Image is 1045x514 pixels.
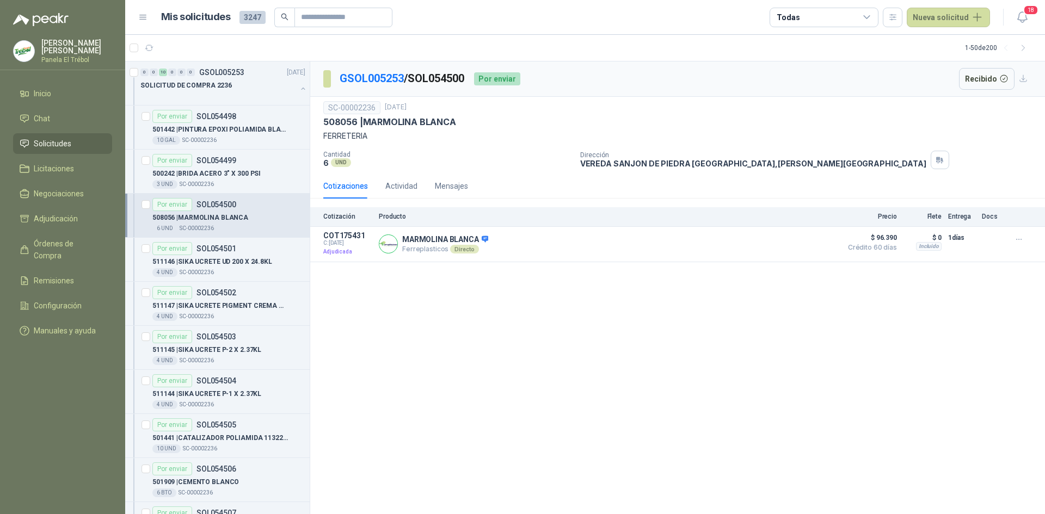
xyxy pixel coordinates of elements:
[323,116,456,128] p: 508056 | MARMOLINA BLANCA
[402,245,488,253] p: Ferreplasticos
[13,158,112,179] a: Licitaciones
[340,72,404,85] a: GSOL005253
[323,151,571,158] p: Cantidad
[13,13,69,26] img: Logo peakr
[125,150,310,194] a: Por enviarSOL054499500242 |BRIDA ACERO 3" X 300 PSI3 UNDSC-00002236
[340,70,465,87] p: / SOL054500
[125,458,310,502] a: Por enviarSOL054506501909 |CEMENTO BLANCO6 BTOSC-00002236
[125,238,310,282] a: Por enviarSOL054501511146 |SIKA UCRETE UD 200 X 24.8KL4 UNDSC-00002236
[41,39,112,54] p: [PERSON_NAME] [PERSON_NAME]
[179,488,213,497] p: SC-00002236
[435,180,468,192] div: Mensajes
[379,235,397,253] img: Company Logo
[152,154,192,167] div: Por enviar
[34,300,82,312] span: Configuración
[13,208,112,229] a: Adjudicación
[385,180,417,192] div: Actividad
[379,213,836,220] p: Producto
[152,389,261,399] p: 511144 | SIKA UCRETE P-1 X 2.37KL
[196,377,236,385] p: SOL054504
[125,106,310,150] a: Por enviarSOL054498501442 |PINTURA EPOXI POLIAMIDA BLANCA 1/110 GALSC-00002236
[152,345,261,355] p: 511145 | SIKA UCRETE P-2 X 2.37KL
[14,41,34,61] img: Company Logo
[196,465,236,473] p: SOL054506
[474,72,520,85] div: Por enviar
[180,180,214,189] p: SC-00002236
[959,68,1015,90] button: Recibido
[13,183,112,204] a: Negociaciones
[385,102,407,113] p: [DATE]
[13,108,112,129] a: Chat
[152,462,192,475] div: Por enviar
[323,240,372,246] span: C: [DATE]
[152,136,180,145] div: 10 GAL
[152,125,288,135] p: 501442 | PINTURA EPOXI POLIAMIDA BLANCA 1/1
[152,180,177,189] div: 3 UND
[196,421,236,429] p: SOL054505
[161,9,231,25] h1: Mis solicitudes
[13,83,112,104] a: Inicio
[916,242,942,251] div: Incluido
[140,80,232,91] p: SOLICITUD DE COMPRA 2236
[152,224,177,233] div: 6 UND
[34,213,78,225] span: Adjudicación
[323,180,368,192] div: Cotizaciones
[196,333,236,340] p: SOL054503
[323,213,372,220] p: Cotización
[152,444,181,453] div: 10 UND
[152,198,192,211] div: Por enviar
[34,325,96,337] span: Manuales y ayuda
[13,233,112,266] a: Órdenes de Compra
[152,286,192,299] div: Por enviar
[13,270,112,291] a: Remisiones
[1012,8,1032,27] button: 18
[152,374,192,387] div: Por enviar
[903,231,942,244] p: $ 0
[13,295,112,316] a: Configuración
[982,213,1004,220] p: Docs
[323,130,1032,142] p: FERRETERIA
[323,231,372,240] p: COT175431
[331,158,351,167] div: UND
[1023,5,1038,15] span: 18
[180,224,214,233] p: SC-00002236
[168,69,176,76] div: 0
[152,301,288,311] p: 511147 | SIKA UCRETE PIGMENT CREMA AMARILLO X 0.5 KL
[777,11,800,23] div: Todas
[125,282,310,326] a: Por enviarSOL054502511147 |SIKA UCRETE PIGMENT CREMA AMARILLO X 0.5 KL4 UNDSC-00002236
[907,8,990,27] button: Nueva solicitud
[34,113,50,125] span: Chat
[13,320,112,341] a: Manuales y ayuda
[177,69,186,76] div: 0
[41,57,112,63] p: Panela El Trébol
[580,151,926,159] p: Dirección
[152,268,177,277] div: 4 UND
[34,238,102,262] span: Órdenes de Compra
[196,289,236,296] p: SOL054502
[843,231,897,244] span: $ 96.390
[152,356,177,365] div: 4 UND
[125,194,310,238] a: Por enviarSOL054500508056 |MARMOLINA BLANCA6 UNDSC-00002236
[34,138,71,150] span: Solicitudes
[323,246,372,257] p: Adjudicada
[196,113,236,120] p: SOL054498
[402,235,488,245] p: MARMOLINA BLANCA
[183,444,217,453] p: SC-00002236
[152,242,192,255] div: Por enviar
[239,11,266,24] span: 3247
[34,88,51,100] span: Inicio
[152,433,288,443] p: 501441 | CATALIZADOR POLIAMIDA 113229 X 1/4
[199,69,244,76] p: GSOL005253
[196,245,236,252] p: SOL054501
[152,418,192,431] div: Por enviar
[180,356,214,365] p: SC-00002236
[125,326,310,370] a: Por enviarSOL054503511145 |SIKA UCRETE P-2 X 2.37KL4 UNDSC-00002236
[125,414,310,458] a: Por enviarSOL054505501441 |CATALIZADOR POLIAMIDA 113229 X 1/410 UNDSC-00002236
[948,231,975,244] p: 1 días
[287,67,305,78] p: [DATE]
[140,66,308,101] a: 0 0 10 0 0 0 GSOL005253[DATE] SOLICITUD DE COMPRA 2236
[152,110,192,123] div: Por enviar
[152,312,177,321] div: 4 UND
[180,312,214,321] p: SC-00002236
[34,188,84,200] span: Negociaciones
